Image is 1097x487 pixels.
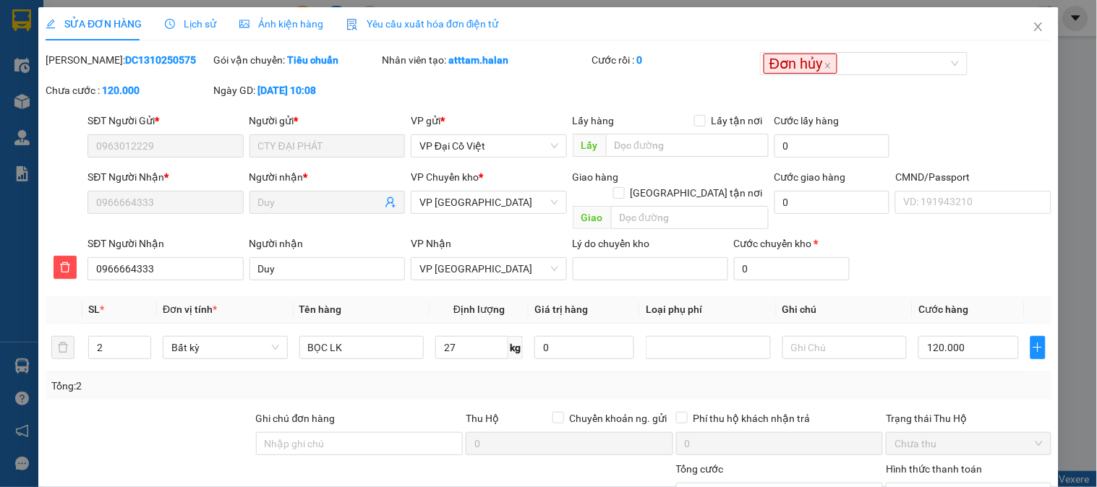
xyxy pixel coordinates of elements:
[1031,342,1045,353] span: plus
[1030,336,1046,359] button: plus
[774,115,840,126] label: Cước lấy hàng
[895,433,1042,454] span: Chưa thu
[411,236,566,251] div: VP Nhận
[382,52,589,68] div: Nhân viên tạo:
[886,463,982,475] label: Hình thức thanh toán
[782,336,908,359] input: Ghi Chú
[239,18,323,30] span: Ảnh kiện hàng
[453,303,505,315] span: Định lượng
[419,191,558,213] span: VP Yên Bình
[676,463,724,475] span: Tổng cước
[88,303,100,315] span: SL
[564,410,673,426] span: Chuyển khoản ng. gửi
[774,171,846,183] label: Cước giao hàng
[419,135,558,157] span: VP Đại Cồ Việt
[239,19,249,29] span: picture
[764,53,837,74] span: Đơn hủy
[895,169,1051,185] div: CMND/Passport
[46,19,56,29] span: edit
[534,303,588,315] span: Giá trị hàng
[165,18,216,30] span: Lịch sử
[448,54,508,66] b: atttam.halan
[1018,7,1059,48] button: Close
[419,258,558,280] span: VP Phú Bình
[288,54,339,66] b: Tiêu chuẩn
[688,410,816,426] span: Phí thu hộ khách nhận trả
[777,296,913,324] th: Ghi chú
[163,303,217,315] span: Đơn vị tính
[249,113,405,129] div: Người gửi
[51,378,424,394] div: Tổng: 2
[385,197,396,208] span: user-add
[299,303,342,315] span: Tên hàng
[214,52,379,68] div: Gói vận chuyển:
[918,303,968,315] span: Cước hàng
[637,54,643,66] b: 0
[774,134,890,158] input: Cước lấy hàng
[606,134,769,157] input: Dọc đường
[573,134,606,157] span: Lấy
[256,413,336,424] label: Ghi chú đơn hàng
[165,19,175,29] span: clock-circle
[411,113,566,129] div: VP gửi
[824,62,832,69] span: close
[299,336,424,359] input: VD: Bàn, Ghế
[706,113,769,129] span: Lấy tận nơi
[256,432,464,455] input: Ghi chú đơn hàng
[51,336,74,359] button: delete
[87,113,243,129] div: SĐT Người Gửi
[573,115,615,126] span: Lấy hàng
[171,337,279,358] span: Bất kỳ
[249,236,405,251] div: Người nhận
[214,82,379,98] div: Ngày GD:
[346,19,358,30] img: icon
[774,191,890,214] input: Cước giao hàng
[508,336,523,359] span: kg
[87,236,243,251] div: SĐT Người Nhận
[466,413,499,424] span: Thu Hộ
[54,262,76,273] span: delete
[573,206,611,229] span: Giao
[411,171,479,183] span: VP Chuyển kho
[258,85,317,96] b: [DATE] 10:08
[46,82,210,98] div: Chưa cước :
[625,185,769,201] span: [GEOGRAPHIC_DATA] tận nơi
[46,52,210,68] div: [PERSON_NAME]:
[125,54,196,66] b: DC1310250575
[592,52,757,68] div: Cước rồi :
[249,169,405,185] div: Người nhận
[87,169,243,185] div: SĐT Người Nhận
[886,410,1051,426] div: Trạng thái Thu Hộ
[1033,21,1044,33] span: close
[611,206,769,229] input: Dọc đường
[734,236,850,251] div: Cước chuyển kho
[346,18,499,30] span: Yêu cầu xuất hóa đơn điện tử
[573,171,619,183] span: Giao hàng
[640,296,777,324] th: Loại phụ phí
[46,18,142,30] span: SỬA ĐƠN HÀNG
[573,236,728,251] div: Lý do chuyển kho
[102,85,140,96] b: 120.000
[54,256,77,279] button: delete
